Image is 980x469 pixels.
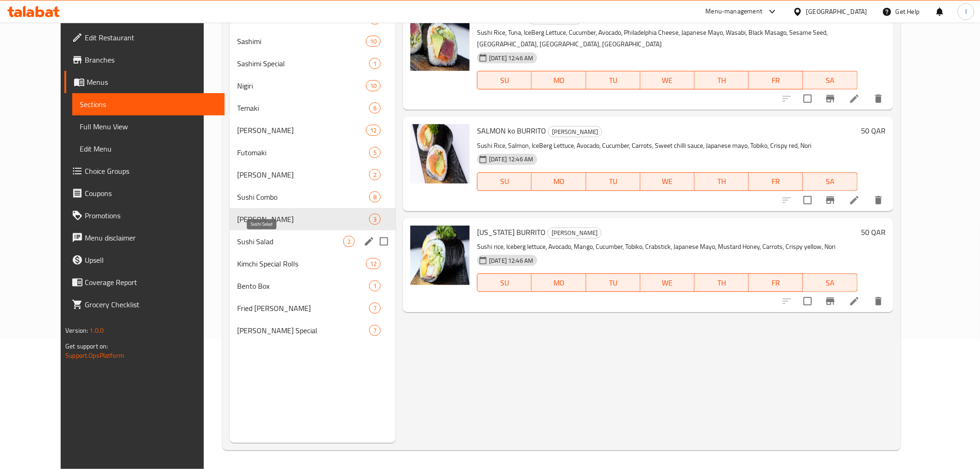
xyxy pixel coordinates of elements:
button: TH [695,172,749,191]
span: Get support on: [65,340,108,352]
a: Upsell [64,249,224,271]
div: [PERSON_NAME]3 [230,208,396,230]
span: Upsell [85,254,217,266]
span: SA [807,276,854,290]
span: 2 [344,237,354,246]
span: TU [590,74,637,87]
span: [PERSON_NAME] [548,228,601,238]
span: Sashimi [237,36,366,47]
span: Select to update [798,89,817,108]
span: 10 [366,37,380,46]
span: FR [753,276,799,290]
span: Coverage Report [85,277,217,288]
a: Sections [72,93,224,115]
button: TU [586,273,641,292]
span: Coupons [85,188,217,199]
div: [PERSON_NAME] Special7 [230,319,396,342]
div: Sushi Combo8 [230,186,396,208]
span: 7 [370,304,380,313]
span: SU [481,175,528,188]
a: Edit menu item [849,296,860,307]
span: Promotions [85,210,217,221]
span: [PERSON_NAME] Special [237,325,369,336]
button: WE [641,172,695,191]
span: 6 [370,104,380,113]
span: Menu disclaimer [85,232,217,243]
span: [US_STATE] BURRITO [477,225,546,239]
span: [PERSON_NAME] [237,214,369,225]
span: 5 [370,148,380,157]
span: WE [644,74,691,87]
span: Nigiri [237,80,366,91]
div: Bento Box1 [230,275,396,297]
span: SA [807,74,854,87]
div: Sushi Burrito [237,214,369,225]
img: TUNA BURRITO [410,12,470,71]
span: 1.0.0 [90,324,104,336]
span: Bento Box [237,280,369,292]
a: Branches [64,49,224,71]
div: [GEOGRAPHIC_DATA] [806,6,867,17]
div: Sashimi Special1 [230,52,396,75]
div: items [366,125,381,136]
button: SA [803,172,857,191]
div: Sashimi Special [237,58,369,69]
h6: 50 QAR [861,226,886,239]
div: items [343,236,355,247]
span: TH [698,276,745,290]
span: SU [481,74,528,87]
span: Temaki [237,102,369,114]
button: FR [749,71,803,89]
span: Sushi Salad [237,236,343,247]
p: Sushi Rice, Salmon, IceBerg Lettuce, Avocado, Cucumber, Carrots, Sweet chilli sauce, Japanese may... [477,140,857,152]
div: Futomaki5 [230,141,396,164]
div: items [369,303,381,314]
a: Support.OpsPlatform [65,349,124,361]
span: Full Menu View [80,121,217,132]
span: Kimchi Special Rolls [237,258,366,269]
span: Futomaki [237,147,369,158]
span: I [965,6,967,17]
button: delete [867,189,890,211]
span: 1 [370,282,380,291]
div: Sushi Salad2edit [230,230,396,253]
button: delete [867,290,890,312]
button: edit [362,234,376,248]
a: Edit Menu [72,138,224,160]
span: SA [807,175,854,188]
span: Choice Groups [85,165,217,177]
div: items [369,214,381,225]
div: Fried Sushi Maki [237,303,369,314]
span: Fried [PERSON_NAME] [237,303,369,314]
span: WE [644,175,691,188]
p: Sushi Rice, Tuna, IceBerg Lettuce, Cucumber, Avocado, Philadelphia Cheese, Japanese Mayo, Wasabi,... [477,27,857,50]
button: FR [749,172,803,191]
div: Nigiri10 [230,75,396,97]
span: MO [535,74,582,87]
span: Select to update [798,190,817,210]
img: CALIFORNIA BURRITO [410,226,470,285]
a: Menus [64,71,224,93]
span: FR [753,74,799,87]
span: TU [590,276,637,290]
a: Edit menu item [849,195,860,206]
p: Sushi rice, Iceberg lettuce, Avocado, Mango, Cucumber, Tobiko, Crabstick, Japanese Mayo, Mustard ... [477,241,857,253]
a: Promotions [64,204,224,227]
div: Gunkan Maki [237,169,369,180]
button: Branch-specific-item [819,189,842,211]
a: Coverage Report [64,271,224,293]
div: Sashimi10 [230,30,396,52]
span: [DATE] 12:46 AM [485,256,537,265]
button: FR [749,273,803,292]
div: items [366,258,381,269]
span: 8 [370,193,380,202]
div: Temaki6 [230,97,396,119]
span: 7 [370,326,380,335]
span: WE [644,276,691,290]
span: FR [753,175,799,188]
button: MO [532,71,586,89]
